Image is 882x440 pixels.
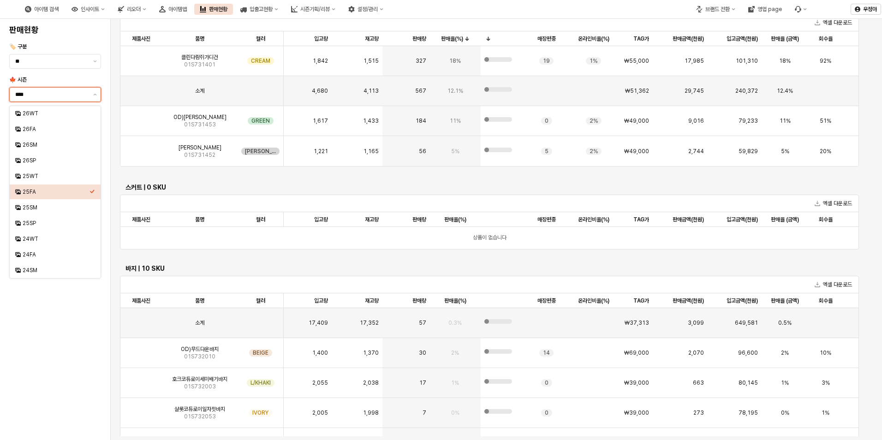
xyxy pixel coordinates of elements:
span: 4,680 [312,87,328,95]
span: 92% [820,57,831,65]
span: ₩39,000 [624,379,649,386]
div: 영업 page [743,4,787,15]
span: 클린다람쥐가디건 [181,54,218,61]
span: 컬러 [256,297,265,304]
span: 입고량 [314,297,328,304]
span: 14 [543,349,550,357]
span: 판매금액(천원) [673,216,704,223]
div: 판매현황 [209,6,227,12]
span: 0 [545,117,548,125]
span: ₩37,313 [625,319,649,327]
span: 입고금액(천원) [727,297,758,304]
div: 아이템맵 [168,6,187,12]
span: 2,055 [312,379,328,386]
div: 브랜드 전환 [705,6,730,12]
span: 3,099 [688,319,704,327]
button: 제안 사항 표시 [89,54,101,68]
span: 01S732053 [184,413,216,420]
span: ₩55,000 [624,57,649,65]
div: 브랜드 전환 [691,4,741,15]
div: 인사이트 [81,6,99,12]
span: 품명 [195,216,204,223]
div: 25FA [23,188,89,196]
span: 0.3% [448,319,462,327]
span: 입고량 [314,216,328,223]
span: 327 [416,57,426,65]
span: 649,581 [735,319,758,327]
div: 25SP [23,220,89,227]
span: 96,600 [738,349,758,357]
span: OD)무드다운바지 [181,345,219,353]
span: GREEN [251,117,270,125]
span: 184 [416,117,426,125]
span: 17,352 [360,319,379,327]
span: 재고량 [365,35,379,42]
span: 56 [419,148,426,155]
span: 컬러 [256,35,265,42]
span: 10% [820,349,831,357]
span: 1% [822,409,829,416]
span: 재고량 [365,216,379,223]
span: 판매율(%) [444,297,466,304]
span: 온라인비율(%) [578,297,609,304]
span: TAG가 [633,297,649,304]
span: 18% [779,57,791,65]
span: 19 [543,57,550,65]
span: 판매율(%) [444,216,466,223]
span: 🏷️ 구분 [9,43,27,50]
span: 🍁 시즌 [9,77,27,83]
div: 판매현황 [194,4,233,15]
span: 소계 [195,87,204,95]
span: CREAM [251,57,270,65]
span: 20% [820,148,831,155]
span: 1,842 [313,57,328,65]
span: 663 [693,379,704,386]
span: 1,617 [313,117,328,125]
span: 78,195 [739,409,758,416]
main: App Frame [111,19,882,440]
span: 0 [545,379,548,386]
span: 판매금액(천원) [673,297,704,304]
span: 매장편중 [537,297,556,304]
div: 24SM [23,267,89,274]
div: 리오더 [112,4,152,15]
span: 판매금액(천원) [673,35,704,42]
span: ₩49,000 [624,148,649,155]
button: 엑셀 다운로드 [811,279,856,290]
span: 01S731452 [184,151,215,159]
div: 26SP [23,157,89,164]
div: 인사이트 [66,4,110,15]
span: 제품사진 [132,297,150,304]
span: 1% [451,379,459,386]
div: 영업 page [757,6,782,12]
span: 2% [590,148,598,155]
span: 57 [419,319,426,327]
span: 1,515 [364,57,379,65]
span: 온라인비율(%) [578,35,609,42]
span: ₩51,362 [625,87,649,95]
span: 17,985 [685,57,704,65]
button: 엑셀 다운로드 [811,198,856,209]
span: 제품사진 [132,216,150,223]
span: 1% [590,57,597,65]
span: 회수율 [819,35,833,42]
span: 273 [693,409,704,416]
div: 24WT [23,235,89,243]
span: [PERSON_NAME] [179,144,221,151]
span: 품명 [195,35,204,42]
span: ₩69,000 [624,349,649,357]
span: 30 [419,349,426,357]
span: BEIGE [253,349,268,357]
span: 입고금액(천원) [727,35,758,42]
span: 2% [590,117,598,125]
span: 0 [545,409,548,416]
span: 재고량 [365,297,379,304]
div: 시즌기획/리뷰 [300,6,330,12]
span: 01S732003 [184,383,216,390]
span: 9,016 [688,117,704,125]
div: 26FA [23,125,89,133]
span: 매장편중 [537,216,556,223]
span: 11% [780,117,791,125]
span: 11% [450,117,461,125]
span: 5 [545,148,548,155]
